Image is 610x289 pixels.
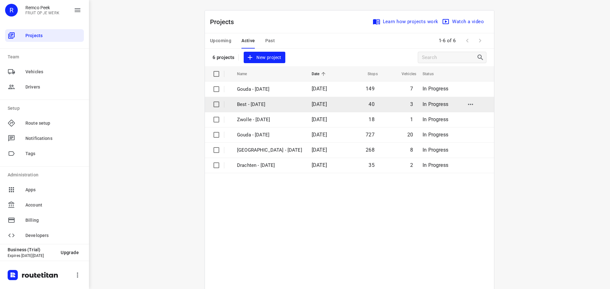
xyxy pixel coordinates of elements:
span: Status [423,70,442,78]
div: Tags [5,147,84,160]
span: [DATE] [312,132,327,138]
div: Notifications [5,132,84,145]
span: Developers [25,232,81,239]
span: Name [237,70,255,78]
div: Route setup [5,117,84,129]
p: Zwolle - Thursday [237,147,302,154]
div: R [5,4,18,16]
span: 1 [410,116,413,122]
div: Billing [5,214,84,227]
p: FRUIT OP JE WERK [25,11,59,15]
span: 20 [407,132,413,138]
span: Apps [25,187,81,193]
button: Upgrade [56,247,84,258]
span: Past [265,37,275,45]
span: In Progress [423,162,448,168]
span: 727 [366,132,375,138]
p: Setup [8,105,84,112]
div: Drivers [5,81,84,93]
span: In Progress [423,132,448,138]
span: In Progress [423,147,448,153]
div: Projects [5,29,84,42]
p: 6 projects [213,55,234,60]
span: 3 [410,101,413,107]
p: Best - [DATE] [237,101,302,108]
input: Search projects [422,53,477,62]
span: Stops [359,70,378,78]
span: Upgrade [61,250,79,255]
span: New project [247,54,281,62]
span: 35 [369,162,374,168]
span: Projects [25,32,81,39]
span: [DATE] [312,162,327,168]
button: New project [244,52,285,63]
span: 40 [369,101,374,107]
span: Next Page [474,34,486,47]
div: Search [477,54,486,61]
div: Apps [5,183,84,196]
span: Notifications [25,135,81,142]
p: Business (Trial) [8,247,56,252]
p: Drachten - Thursday [237,162,302,169]
span: 1-6 of 6 [436,34,458,48]
p: Team [8,54,84,60]
span: Vehicles [393,70,416,78]
span: Billing [25,217,81,224]
span: 268 [366,147,375,153]
span: 8 [410,147,413,153]
span: [DATE] [312,116,327,122]
span: 7 [410,86,413,92]
span: Vehicles [25,69,81,75]
span: Account [25,202,81,208]
span: [DATE] [312,101,327,107]
span: 149 [366,86,375,92]
p: Remco Peek [25,5,59,10]
span: [DATE] [312,147,327,153]
p: Projects [210,17,239,27]
span: In Progress [423,116,448,122]
span: [DATE] [312,86,327,92]
span: In Progress [423,86,448,92]
span: Previous Page [461,34,474,47]
div: Developers [5,229,84,242]
p: Administration [8,172,84,178]
span: Tags [25,150,81,157]
span: In Progress [423,101,448,107]
span: Date [312,70,328,78]
span: 2 [410,162,413,168]
span: 18 [369,116,374,122]
span: Upcoming [210,37,231,45]
div: Account [5,199,84,211]
p: Expires [DATE][DATE] [8,253,56,258]
span: Drivers [25,84,81,90]
p: Zwolle - [DATE] [237,116,302,123]
p: Gouda - Thursday [237,131,302,139]
span: Route setup [25,120,81,127]
div: Vehicles [5,65,84,78]
span: Active [241,37,255,45]
p: Gouda - Friday [237,86,302,93]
